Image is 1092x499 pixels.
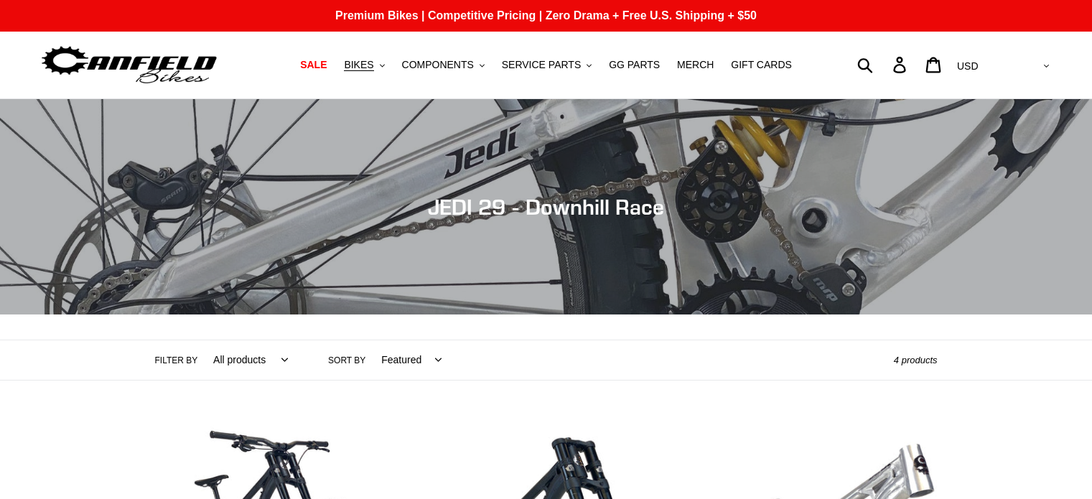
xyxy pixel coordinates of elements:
span: SERVICE PARTS [502,59,581,71]
label: Filter by [155,354,198,367]
button: COMPONENTS [395,55,492,75]
label: Sort by [328,354,365,367]
span: SALE [300,59,327,71]
span: GIFT CARDS [731,59,792,71]
span: BIKES [344,59,373,71]
input: Search [865,49,902,80]
span: MERCH [677,59,714,71]
button: SERVICE PARTS [495,55,599,75]
span: COMPONENTS [402,59,474,71]
a: MERCH [670,55,721,75]
img: Canfield Bikes [39,42,219,88]
a: GG PARTS [602,55,667,75]
a: GIFT CARDS [724,55,799,75]
a: SALE [293,55,334,75]
span: GG PARTS [609,59,660,71]
span: JEDI 29 - Downhill Race [428,194,664,220]
span: 4 products [894,355,938,365]
button: BIKES [337,55,391,75]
